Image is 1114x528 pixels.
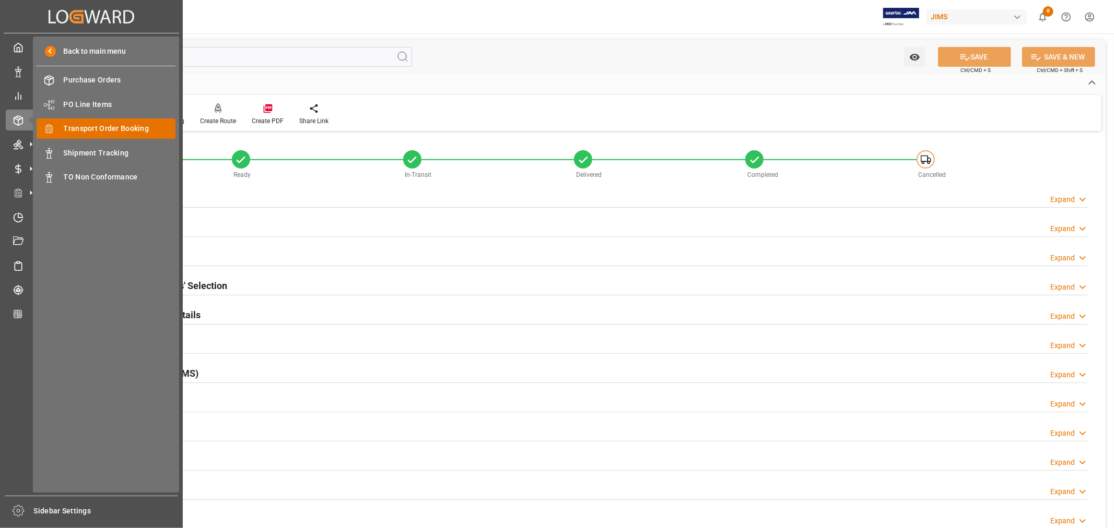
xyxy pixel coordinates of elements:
[34,506,179,517] span: Sidebar Settings
[960,66,991,74] span: Ctrl/CMD + S
[299,116,329,126] div: Share Link
[1050,282,1075,293] div: Expand
[37,94,175,114] a: PO Line Items
[200,116,236,126] div: Create Route
[919,171,946,178] span: Cancelled
[64,99,176,110] span: PO Line Items
[1050,311,1075,322] div: Expand
[233,171,251,178] span: Ready
[1037,66,1083,74] span: Ctrl/CMD + Shift + S
[6,231,177,251] a: Document Management
[64,172,176,183] span: TO Non Conformance
[1050,223,1075,234] div: Expand
[252,116,284,126] div: Create PDF
[1031,5,1054,29] button: show 8 new notifications
[938,47,1011,67] button: SAVE
[56,46,126,57] span: Back to main menu
[1050,515,1075,526] div: Expand
[1050,399,1075,410] div: Expand
[1050,369,1075,380] div: Expand
[1043,6,1053,17] span: 8
[904,47,925,67] button: open menu
[927,7,1031,27] button: JIMS
[64,148,176,159] span: Shipment Tracking
[6,207,177,227] a: Timeslot Management V2
[64,123,176,134] span: Transport Order Booking
[37,142,175,163] a: Shipment Tracking
[6,255,177,275] a: Sailing Schedules
[1050,194,1075,205] div: Expand
[48,47,412,67] input: Search Fields
[37,118,175,139] a: Transport Order Booking
[747,171,778,178] span: Completed
[6,304,177,324] a: CO2 Calculator
[6,86,177,106] a: My Reports
[6,280,177,300] a: Tracking Shipment
[1050,457,1075,468] div: Expand
[883,8,919,26] img: Exertis%20JAM%20-%20Email%20Logo.jpg_1722504956.jpg
[37,167,175,187] a: TO Non Conformance
[6,61,177,81] a: Data Management
[1050,486,1075,497] div: Expand
[1050,428,1075,439] div: Expand
[1054,5,1078,29] button: Help Center
[576,171,602,178] span: Delivered
[64,75,176,86] span: Purchase Orders
[6,37,177,57] a: My Cockpit
[927,9,1027,25] div: JIMS
[405,171,431,178] span: In-Transit
[1050,253,1075,263] div: Expand
[1050,340,1075,351] div: Expand
[37,70,175,90] a: Purchase Orders
[1022,47,1095,67] button: SAVE & NEW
